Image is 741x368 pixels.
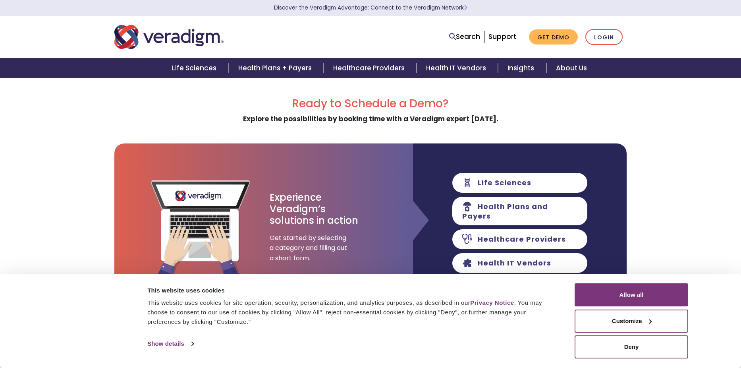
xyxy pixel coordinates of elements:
[114,24,224,50] img: Veradigm logo
[147,286,557,295] div: This website uses cookies
[488,32,516,41] a: Support
[529,29,578,45] a: Get Demo
[114,97,627,110] h2: Ready to Schedule a Demo?
[575,310,688,333] button: Customize
[470,299,514,306] a: Privacy Notice
[274,4,467,12] a: Discover the Veradigm Advantage: Connect to the Veradigm NetworkLearn More
[575,335,688,358] button: Deny
[546,58,596,78] a: About Us
[270,192,359,226] h3: Experience Veradigm’s solutions in action
[243,114,498,124] strong: Explore the possibilities by booking time with a Veradigm expert [DATE].
[449,31,480,42] a: Search
[229,58,324,78] a: Health Plans + Payers
[585,29,623,45] a: Login
[147,338,193,350] a: Show details
[417,58,498,78] a: Health IT Vendors
[498,58,546,78] a: Insights
[270,233,349,263] span: Get started by selecting a category and filling out a short form.
[162,58,228,78] a: Life Sciences
[147,298,557,327] div: This website uses cookies for site operation, security, personalization, and analytics purposes, ...
[464,4,467,12] span: Learn More
[324,58,417,78] a: Healthcare Providers
[575,283,688,306] button: Allow all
